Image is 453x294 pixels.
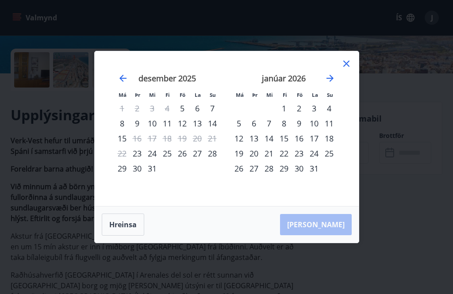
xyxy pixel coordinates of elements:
[292,161,307,176] div: 30
[322,146,337,161] td: Choose sunnudagur, 25. janúar 2026 as your check-in date. It’s available.
[292,131,307,146] td: Choose föstudagur, 16. janúar 2026 as your check-in date. It’s available.
[210,92,216,98] small: Su
[205,146,220,161] td: Choose sunnudagur, 28. desember 2025 as your check-in date. It’s available.
[115,161,130,176] div: 29
[190,101,205,116] td: Choose laugardagur, 6. desember 2025 as your check-in date. It’s available.
[115,101,130,116] td: Not available. mánudagur, 1. desember 2025
[325,73,335,84] div: Move forward to switch to the next month.
[190,131,205,146] td: Not available. laugardagur, 20. desember 2025
[261,146,276,161] td: Choose miðvikudagur, 21. janúar 2026 as your check-in date. It’s available.
[276,131,292,146] td: Choose fimmtudagur, 15. janúar 2026 as your check-in date. It’s available.
[292,131,307,146] div: 16
[205,101,220,116] td: Choose sunnudagur, 7. desember 2025 as your check-in date. It’s available.
[205,116,220,131] div: 14
[322,101,337,116] div: 4
[145,146,160,161] td: Choose miðvikudagur, 24. desember 2025 as your check-in date. It’s available.
[130,131,145,146] div: Aðeins útritun í boði
[307,146,322,161] div: 24
[246,146,261,161] div: 20
[105,62,348,195] div: Calendar
[261,146,276,161] div: 21
[246,146,261,161] td: Choose þriðjudagur, 20. janúar 2026 as your check-in date. It’s available.
[276,161,292,176] td: Choose fimmtudagur, 29. janúar 2026 as your check-in date. It’s available.
[160,101,175,116] td: Not available. fimmtudagur, 4. desember 2025
[119,92,127,98] small: Má
[205,146,220,161] div: 28
[130,146,145,161] div: Aðeins innritun í boði
[292,116,307,131] td: Choose föstudagur, 9. janúar 2026 as your check-in date. It’s available.
[276,146,292,161] td: Choose fimmtudagur, 22. janúar 2026 as your check-in date. It’s available.
[145,116,160,131] div: 10
[130,116,145,131] td: Choose þriðjudagur, 9. desember 2025 as your check-in date. It’s available.
[307,146,322,161] td: Choose laugardagur, 24. janúar 2026 as your check-in date. It’s available.
[276,101,292,116] td: Choose fimmtudagur, 1. janúar 2026 as your check-in date. It’s available.
[307,161,322,176] td: Choose laugardagur, 31. janúar 2026 as your check-in date. It’s available.
[160,131,175,146] td: Not available. fimmtudagur, 18. desember 2025
[292,101,307,116] div: 2
[145,161,160,176] td: Choose miðvikudagur, 31. desember 2025 as your check-in date. It’s available.
[261,116,276,131] div: 7
[165,92,170,98] small: Fi
[175,101,190,116] div: Aðeins innritun í boði
[145,146,160,161] div: 24
[283,92,287,98] small: Fi
[115,146,130,161] td: Not available. mánudagur, 22. desember 2025
[266,92,273,98] small: Mi
[205,131,220,146] td: Not available. sunnudagur, 21. desember 2025
[130,161,145,176] div: 30
[261,161,276,176] td: Choose miðvikudagur, 28. janúar 2026 as your check-in date. It’s available.
[135,92,140,98] small: Þr
[175,146,190,161] td: Choose föstudagur, 26. desember 2025 as your check-in date. It’s available.
[297,92,303,98] small: Fö
[102,214,144,236] button: Hreinsa
[231,116,246,131] div: 5
[231,161,246,176] td: Choose mánudagur, 26. janúar 2026 as your check-in date. It’s available.
[322,146,337,161] div: 25
[246,116,261,131] td: Choose þriðjudagur, 6. janúar 2026 as your check-in date. It’s available.
[160,146,175,161] div: 25
[160,116,175,131] td: Choose fimmtudagur, 11. desember 2025 as your check-in date. It’s available.
[327,92,333,98] small: Su
[276,101,292,116] div: 1
[261,161,276,176] div: 28
[312,92,318,98] small: La
[160,146,175,161] td: Choose fimmtudagur, 25. desember 2025 as your check-in date. It’s available.
[322,101,337,116] td: Choose sunnudagur, 4. janúar 2026 as your check-in date. It’s available.
[190,146,205,161] div: 27
[246,131,261,146] td: Choose þriðjudagur, 13. janúar 2026 as your check-in date. It’s available.
[307,131,322,146] div: 17
[307,116,322,131] div: 10
[130,116,145,131] div: 9
[231,131,246,146] div: 12
[231,116,246,131] td: Choose mánudagur, 5. janúar 2026 as your check-in date. It’s available.
[276,146,292,161] div: 22
[115,116,130,131] td: Choose mánudagur, 8. desember 2025 as your check-in date. It’s available.
[118,73,128,84] div: Move backward to switch to the previous month.
[175,146,190,161] div: 26
[190,146,205,161] td: Choose laugardagur, 27. desember 2025 as your check-in date. It’s available.
[292,101,307,116] td: Choose föstudagur, 2. janúar 2026 as your check-in date. It’s available.
[130,101,145,116] td: Not available. þriðjudagur, 2. desember 2025
[205,116,220,131] td: Choose sunnudagur, 14. desember 2025 as your check-in date. It’s available.
[145,161,160,176] div: 31
[175,116,190,131] div: 12
[307,116,322,131] td: Choose laugardagur, 10. janúar 2026 as your check-in date. It’s available.
[175,101,190,116] td: Choose föstudagur, 5. desember 2025 as your check-in date. It’s available.
[292,146,307,161] td: Choose föstudagur, 23. janúar 2026 as your check-in date. It’s available.
[246,116,261,131] div: 6
[322,131,337,146] div: 18
[262,73,306,84] strong: janúar 2026
[205,101,220,116] div: 7
[246,161,261,176] div: 27
[252,92,257,98] small: Þr
[145,116,160,131] td: Choose miðvikudagur, 10. desember 2025 as your check-in date. It’s available.
[236,92,244,98] small: Má
[231,161,246,176] div: 26
[292,161,307,176] td: Choose föstudagur, 30. janúar 2026 as your check-in date. It’s available.
[292,146,307,161] div: 23
[276,161,292,176] div: 29
[322,131,337,146] td: Choose sunnudagur, 18. janúar 2026 as your check-in date. It’s available.
[130,161,145,176] td: Choose þriðjudagur, 30. desember 2025 as your check-in date. It’s available.
[149,92,156,98] small: Mi
[276,131,292,146] div: 15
